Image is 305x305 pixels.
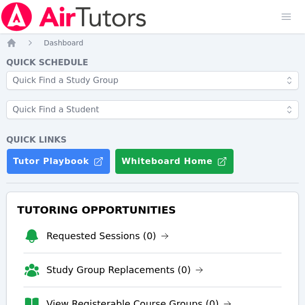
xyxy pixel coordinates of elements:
h4: Quick Schedule [6,56,299,69]
a: Study Group Replacements (0) [46,263,203,277]
span: Dashboard [44,39,83,47]
h4: Quick Links [6,134,299,146]
a: Dashboard [44,38,83,48]
input: Quick Find a Study Group [6,71,299,90]
input: Quick Find a Student [6,100,299,119]
nav: Breadcrumb [6,38,299,48]
a: Requested Sessions (0) [46,229,169,243]
button: Whiteboard Home [115,148,234,174]
h3: Tutoring Opportunities [15,201,290,219]
a: Tutor Playbook [6,148,111,174]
